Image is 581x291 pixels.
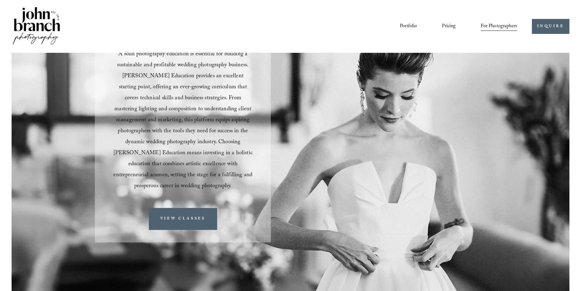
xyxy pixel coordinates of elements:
a: Pricing [442,21,456,31]
a: VIEW CLASSES [149,208,217,230]
span: For Photographers [481,22,517,31]
span: A solid photography education is essential for building a sustainable and profitable wedding phot... [113,50,254,191]
img: John Branch IV Photography [12,6,61,47]
a: Portfolio [400,21,417,31]
a: folder dropdown [481,21,517,31]
a: INQUIRE [532,19,569,34]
